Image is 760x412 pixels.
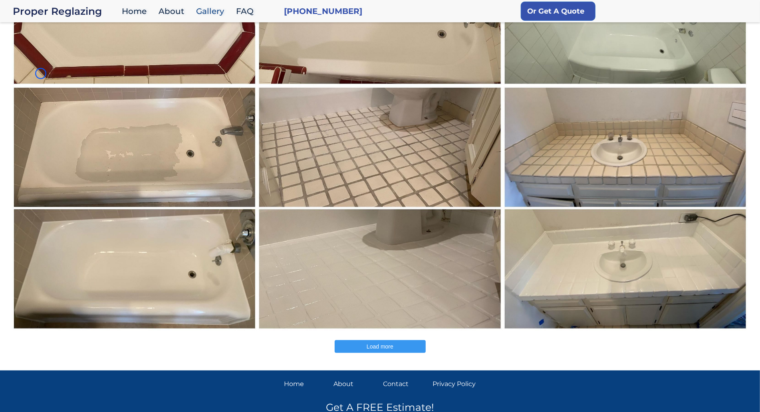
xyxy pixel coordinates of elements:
[334,378,377,390] a: About
[155,3,192,20] a: About
[367,343,393,350] span: Load more
[13,6,118,17] div: Proper Reglazing
[12,86,257,330] a: ...
[284,6,362,17] a: [PHONE_NUMBER]
[13,6,118,17] a: home
[502,85,748,331] img: ...
[118,3,155,20] a: Home
[284,378,327,390] a: Home
[257,85,503,331] img: ...
[232,3,262,20] a: FAQ
[433,378,476,390] a: Privacy Policy
[521,2,595,21] a: Or Get A Quote
[335,340,426,353] button: Load more posts
[257,86,502,330] a: ...
[383,378,427,390] a: Contact
[12,85,258,331] img: ...
[503,86,748,330] a: ...
[192,3,232,20] a: Gallery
